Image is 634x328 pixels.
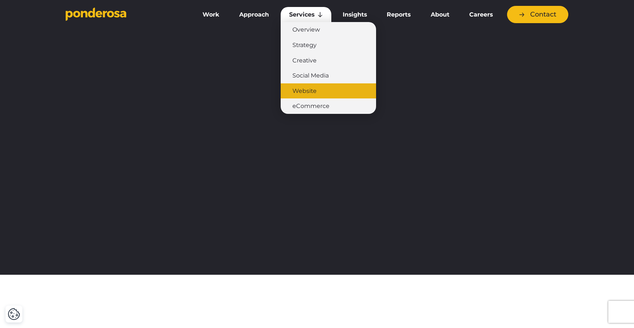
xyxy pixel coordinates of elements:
a: Overview [281,22,376,37]
a: Work [194,7,228,22]
a: Go to homepage [66,7,183,22]
a: About [422,7,458,22]
button: Cookie Settings [8,308,20,320]
a: Contact [507,6,568,23]
a: Website [281,83,376,99]
img: Revisit consent button [8,308,20,320]
a: Approach [231,7,277,22]
a: Insights [334,7,375,22]
a: Careers [461,7,501,22]
a: Strategy [281,37,376,53]
a: Reports [378,7,419,22]
a: eCommerce [281,98,376,114]
a: Creative [281,53,376,68]
a: Services [281,7,331,22]
a: Social Media [281,68,376,83]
